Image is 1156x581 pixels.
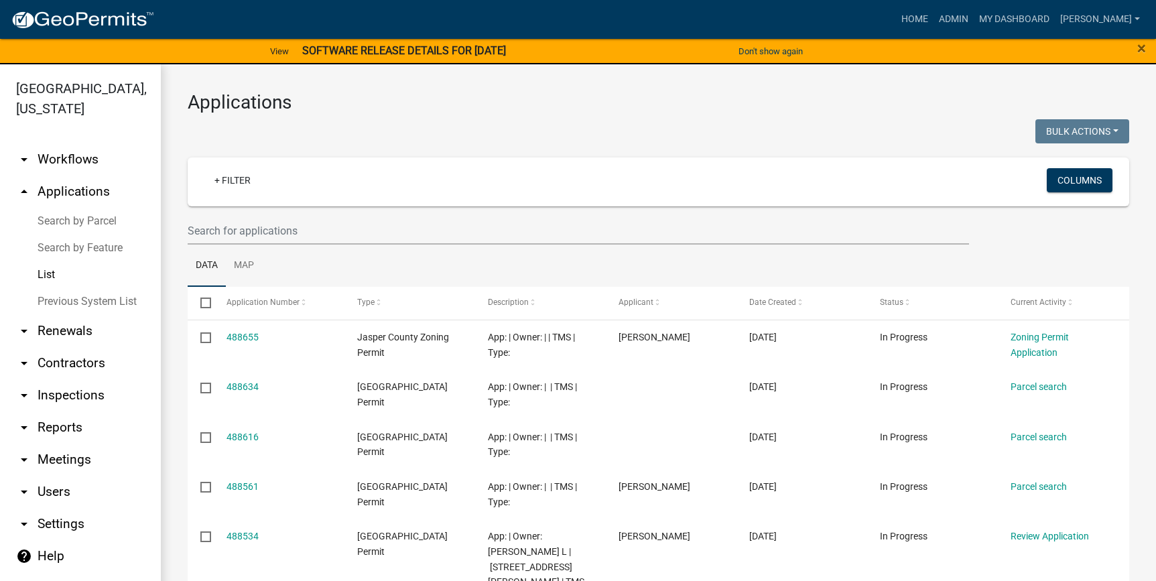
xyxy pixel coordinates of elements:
[998,287,1129,319] datatable-header-cell: Current Activity
[16,419,32,436] i: arrow_drop_down
[606,287,736,319] datatable-header-cell: Applicant
[265,40,294,62] a: View
[227,531,259,541] a: 488534
[188,245,226,287] a: Data
[16,151,32,168] i: arrow_drop_down
[488,432,577,458] span: App: | Owner: | | TMS | Type:
[880,432,927,442] span: In Progress
[1137,40,1146,56] button: Close
[227,298,300,307] span: Application Number
[16,323,32,339] i: arrow_drop_down
[1047,168,1112,192] button: Columns
[1011,432,1067,442] a: Parcel search
[344,287,474,319] datatable-header-cell: Type
[488,332,575,358] span: App: | Owner: | | TMS | Type:
[488,481,577,507] span: App: | Owner: | | TMS | Type:
[1011,381,1067,392] a: Parcel search
[488,298,529,307] span: Description
[736,287,867,319] datatable-header-cell: Date Created
[749,531,777,541] span: 10/06/2025
[213,287,344,319] datatable-header-cell: Application Number
[619,298,653,307] span: Applicant
[749,432,777,442] span: 10/06/2025
[188,91,1129,114] h3: Applications
[880,332,927,342] span: In Progress
[896,7,934,32] a: Home
[749,481,777,492] span: 10/06/2025
[1035,119,1129,143] button: Bulk Actions
[1137,39,1146,58] span: ×
[1011,481,1067,492] a: Parcel search
[733,40,808,62] button: Don't show again
[1011,332,1069,358] a: Zoning Permit Application
[16,484,32,500] i: arrow_drop_down
[880,381,927,392] span: In Progress
[1011,531,1089,541] a: Review Application
[880,531,927,541] span: In Progress
[1055,7,1145,32] a: [PERSON_NAME]
[16,548,32,564] i: help
[357,298,375,307] span: Type
[488,381,577,407] span: App: | Owner: | | TMS | Type:
[188,287,213,319] datatable-header-cell: Select
[357,432,448,458] span: Jasper County Building Permit
[749,381,777,392] span: 10/06/2025
[619,332,690,342] span: luis rojo
[302,44,506,57] strong: SOFTWARE RELEASE DETAILS FOR [DATE]
[357,481,448,507] span: Jasper County Building Permit
[188,217,969,245] input: Search for applications
[475,287,606,319] datatable-header-cell: Description
[16,184,32,200] i: arrow_drop_up
[16,452,32,468] i: arrow_drop_down
[619,531,690,541] span: Scarlet Hiatt
[357,531,448,557] span: Jasper County Building Permit
[227,381,259,392] a: 488634
[1011,298,1066,307] span: Current Activity
[749,332,777,342] span: 10/06/2025
[227,332,259,342] a: 488655
[974,7,1055,32] a: My Dashboard
[867,287,998,319] datatable-header-cell: Status
[619,481,690,492] span: Dorothy
[227,432,259,442] a: 488616
[204,168,261,192] a: + Filter
[226,245,262,287] a: Map
[16,387,32,403] i: arrow_drop_down
[934,7,974,32] a: Admin
[357,381,448,407] span: Jasper County Building Permit
[749,298,796,307] span: Date Created
[880,481,927,492] span: In Progress
[880,298,903,307] span: Status
[16,355,32,371] i: arrow_drop_down
[227,481,259,492] a: 488561
[16,516,32,532] i: arrow_drop_down
[357,332,449,358] span: Jasper County Zoning Permit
